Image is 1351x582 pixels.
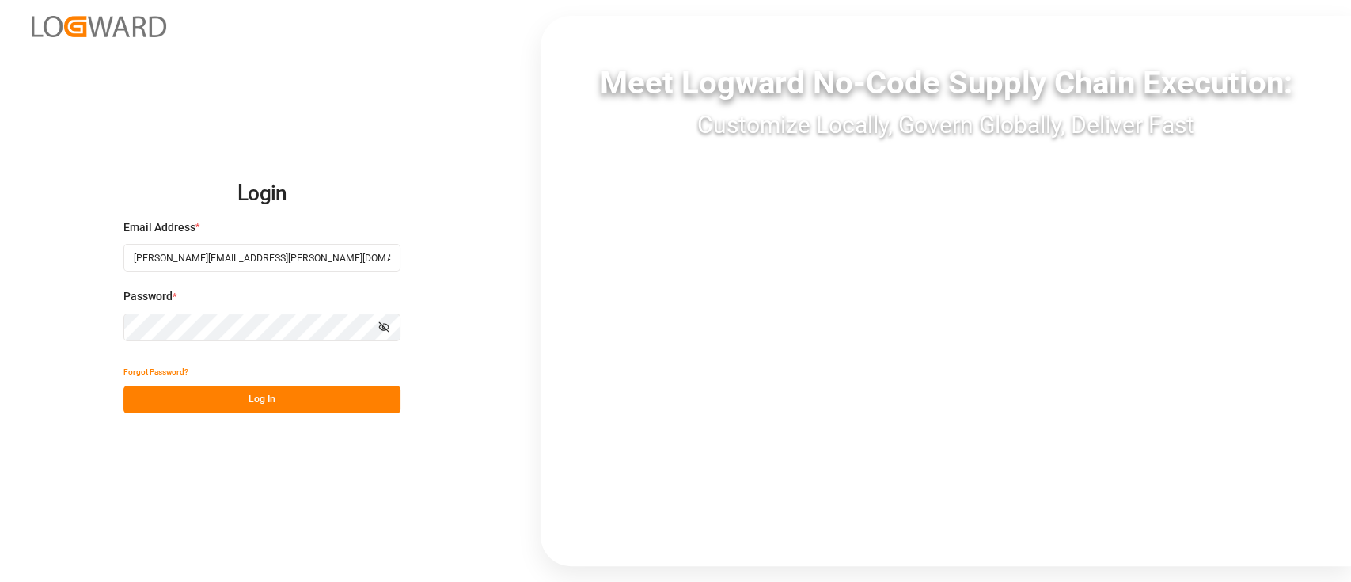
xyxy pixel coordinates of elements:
button: Log In [123,386,400,413]
img: Logward_new_orange.png [32,16,166,37]
span: Email Address [123,219,195,236]
h2: Login [123,169,400,219]
input: Enter your email [123,244,400,272]
span: Password [123,288,173,305]
div: Customize Locally, Govern Globally, Deliver Fast [541,107,1351,143]
div: Meet Logward No-Code Supply Chain Execution: [541,59,1351,107]
button: Forgot Password? [123,358,188,386]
